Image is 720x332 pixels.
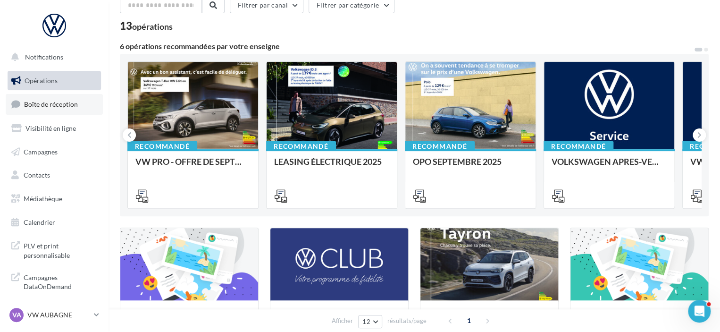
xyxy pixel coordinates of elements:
div: OPO SEPTEMBRE 2025 [413,157,528,176]
div: LEASING ÉLECTRIQUE 2025 [274,157,389,176]
span: Opérations [25,77,58,85]
a: Calendrier [6,213,103,232]
span: Campagnes [24,147,58,155]
span: Contacts [24,171,50,179]
span: VA [12,310,21,320]
a: Campagnes [6,142,103,162]
div: 13 [120,21,173,31]
a: Visibilité en ligne [6,119,103,138]
div: Recommandé [127,141,197,152]
div: 6 opérations recommandées par votre enseigne [120,43,694,50]
span: Notifications [25,53,63,61]
div: VW CLUB [278,308,401,327]
a: Médiathèque [6,189,103,209]
a: Boîte de réception [6,94,103,114]
a: Opérations [6,71,103,91]
span: Campagnes DataOnDemand [24,271,97,291]
iframe: Intercom live chat [688,300,711,323]
span: 12 [362,318,370,325]
div: Recommandé [266,141,336,152]
span: Afficher [332,316,353,325]
div: Opération libre [578,308,701,327]
div: Campagnes sponsorisées OPO Septembre [128,308,251,327]
span: PLV et print personnalisable [24,239,97,260]
a: Contacts [6,165,103,185]
div: Recommandé [544,141,613,152]
button: 12 [358,315,382,328]
div: NOUVEAU TAYRON - MARS 2025 [428,308,551,327]
span: Calendrier [24,218,55,226]
a: VA VW AUBAGNE [8,306,101,324]
a: Campagnes DataOnDemand [6,267,103,295]
button: Notifications [6,47,99,67]
span: 1 [461,313,477,328]
a: PLV et print personnalisable [6,236,103,264]
span: Visibilité en ligne [25,124,76,132]
div: Recommandé [405,141,475,152]
span: Boîte de réception [24,100,78,108]
span: résultats/page [387,316,427,325]
div: VOLKSWAGEN APRES-VENTE [552,157,667,176]
div: VW PRO - OFFRE DE SEPTEMBRE 25 [135,157,251,176]
p: VW AUBAGNE [27,310,90,320]
span: Médiathèque [24,195,62,203]
div: opérations [132,22,173,31]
